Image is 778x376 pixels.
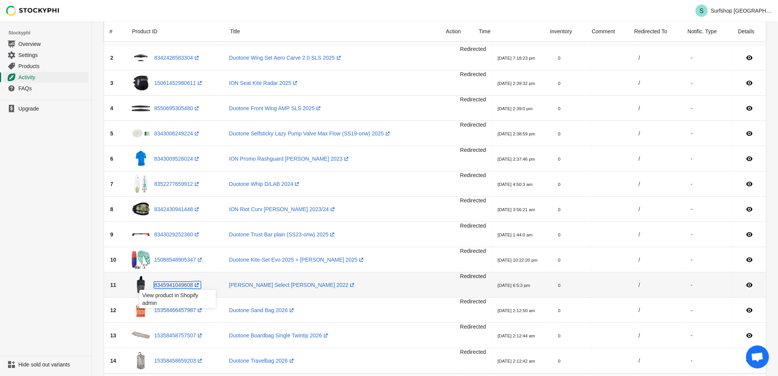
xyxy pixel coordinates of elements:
img: Sandsack_2.png [131,301,150,320]
a: Duotone Front Wing AMP SLS 2025(opens a new window) [229,105,322,111]
span: Redirected [460,71,486,77]
small: [DATE] 2:12:44 am [497,333,535,338]
a: 8342426583304(opens a new window) [154,55,201,61]
span: Redirected [460,223,486,229]
small: 0 [558,207,560,212]
a: Hide sold out variants [3,359,88,370]
div: Title [224,21,440,41]
small: [DATE] 2:38:59 pm [497,131,535,136]
a: 8343009526024(opens a new window) [154,156,201,162]
td: - [685,70,733,96]
small: 0 [558,333,560,338]
span: Redirected [460,172,486,178]
a: Duotone Whip D/LAB 2024(opens a new window) [229,181,301,187]
td: / [632,348,684,373]
span: Stockyphi [8,29,91,37]
a: Duotone Boardbag Single Twintip 2026(opens a new window) [229,332,329,339]
td: - [685,197,733,222]
td: / [632,146,684,171]
a: 8550695305480(opens a new window) [154,105,201,111]
div: Notific. Type [681,21,732,41]
a: Duotone Travelbag 2026(opens a new window) [229,358,295,364]
img: Stockyphi [6,6,60,16]
small: 0 [558,81,560,86]
small: 0 [558,283,560,288]
span: 4 [110,105,113,111]
img: DB_2211.png [131,351,150,370]
a: Duotone Selfsticky Lazy Pump Valve Max Flow (SS19-onw) 2025(opens a new window) [229,130,391,137]
small: [DATE] 7:18:23 pm [497,55,535,60]
span: FAQs [18,85,87,92]
small: 0 [558,156,560,161]
a: 15061452980611(opens a new window) [154,80,204,86]
span: Redirected [460,96,486,103]
a: ION Promo Rashguard [PERSON_NAME] 2023(opens a new window) [229,156,350,162]
small: 0 [558,232,560,237]
small: 0 [558,182,560,187]
span: Redirected [460,46,486,52]
button: Avatar with initials SSurfshop [GEOGRAPHIC_DATA] [692,3,775,18]
td: - [685,121,733,146]
td: - [685,96,733,121]
small: [DATE] 2:37:46 pm [497,156,535,161]
td: / [632,96,684,121]
p: Surfshop [GEOGRAPHIC_DATA] [711,8,772,14]
small: 0 [558,55,560,60]
a: Activity [3,72,88,83]
small: 0 [558,308,560,313]
img: CARVE-SLS-2.0-1100-FRONT2-Stab-P200.png [131,48,150,67]
span: 2 [110,55,113,61]
small: 0 [558,257,560,262]
img: DTK_44900-8761.png [131,124,150,143]
img: 48222-7090_ION-Poncho_Select_men_01_210_grey-camo_front.png [131,275,150,295]
span: Redirected [460,298,486,304]
td: / [632,222,684,247]
td: / [632,197,684,222]
small: [DATE] 1:44:0 am [497,232,533,237]
small: [DATE] 3:56:21 am [497,207,535,212]
td: - [685,45,733,70]
img: 48252-4720_Radar_01_900_black_front.png [131,73,150,93]
a: Duotone Wing Set Aero Carve 2.0 SLS 2025(opens a new window) [229,55,342,61]
small: [DATE] 2:39:32 pm [497,81,535,86]
span: 14 [110,358,116,364]
span: 9 [110,231,113,238]
div: # [109,28,113,35]
span: 5 [110,130,113,137]
td: - [685,298,733,323]
td: - [685,247,733,272]
td: - [685,146,733,171]
img: Evo_Bundle_Produktmontage_Gonzales3.png [131,250,150,269]
img: 48232-4237_Promo_Rashguard_Men_SS_03_blue_front.png [131,149,150,168]
a: FAQs [3,83,88,94]
a: 15358458659203(opens a new window) [154,358,204,364]
a: ION Riot Curv [PERSON_NAME] 2023/24(opens a new window) [229,206,336,212]
td: / [632,45,684,70]
a: 8352277659912(opens a new window) [154,181,201,187]
small: [DATE] 10:22:20 pm [497,257,538,262]
span: Redirected [460,273,486,279]
img: WHIP23_D_LAB.png [131,174,150,194]
a: Duotone Trust Bar plain (SS23-onw) 2025(opens a new window) [229,231,336,238]
span: 6 [110,156,113,162]
a: 15358458757507(opens a new window) [154,332,204,339]
span: 13 [110,332,116,339]
small: [DATE] 4:50:3 am [497,182,533,187]
div: Details [732,21,766,41]
span: Redirected [460,122,486,128]
td: - [685,222,733,247]
span: Redirected [460,248,486,254]
div: Redirected To [628,21,681,41]
small: [DATE] 2:12:42 am [497,358,535,363]
td: / [632,247,684,272]
span: Redirected [460,147,486,153]
span: 3 [110,80,113,86]
div: Time [473,21,544,41]
td: - [685,323,733,348]
img: AMP-SLS-1750_2145_Overview.png [131,99,150,118]
span: Settings [18,51,87,59]
span: Upgrade [18,105,87,112]
td: / [632,323,684,348]
a: 8342430941448(opens a new window) [154,206,201,212]
span: 7 [110,181,113,187]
